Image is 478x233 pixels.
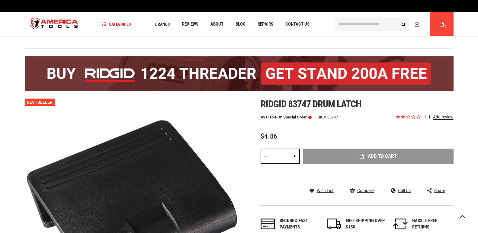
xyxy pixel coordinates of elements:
strong: SKU [318,115,327,119]
a: Blog [233,20,248,28]
span: Categories [102,22,131,26]
img: payments [261,219,275,229]
span: Ridgid 83747 drum latch [261,98,362,110]
img: returns [393,219,408,229]
span: Share [434,188,445,193]
button: Search [398,18,409,30]
a: Brands [152,20,173,28]
span: Repairs [258,22,273,27]
a: Reviews [179,20,201,28]
span: Brands [155,22,170,26]
span: 0 [445,25,447,28]
div: Secure & fast payments [280,218,319,231]
img: shipping [327,219,341,229]
a: store logo [25,13,83,36]
a: About [208,20,226,28]
span: 1 reviews [424,115,454,119]
a: Contact Us [283,20,312,28]
img: America Tools [25,13,83,36]
img: BOGO: Buy the RIDGID® 1224 Threader (26092), get the 92467 200A Stand FREE! [25,56,454,91]
span: Wish List [317,188,334,193]
p: Available on Special Order [261,115,312,119]
div: HASSLE-FREE RETURNS [412,218,451,231]
span: Compare [357,188,374,193]
a: 0 [436,12,448,36]
div: FREE SHIPPING OVER $150 [346,218,385,231]
a: Compare [350,188,374,193]
div: 83747 [327,115,338,119]
span: Contact Us [285,22,310,27]
span: $4.86 [261,132,277,140]
a: Repairs [255,20,276,28]
span: Blog [236,22,245,27]
span: Rated 2.0 out of 5 stars 1 reviews [395,114,454,121]
a: Call Us [391,188,411,193]
span: Reviews [182,22,198,27]
a: Wish List [310,188,334,193]
a: Categories [99,20,134,28]
span: review [429,115,430,118]
span: About [210,22,223,27]
span: Call Us [398,188,411,193]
